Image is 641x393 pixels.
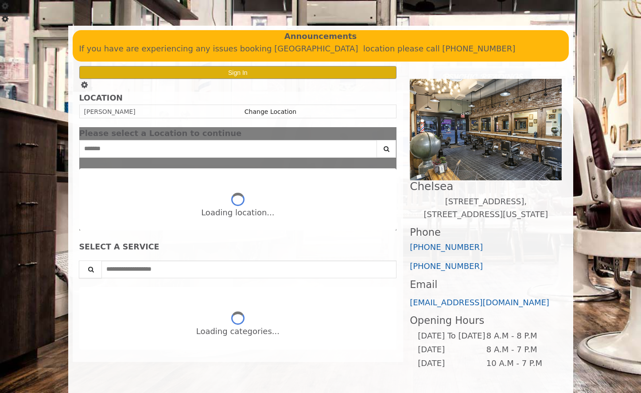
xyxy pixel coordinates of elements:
span: Please select a Location to continue [79,128,242,138]
a: Change Location [245,108,296,115]
button: Sign In [79,66,397,79]
td: [DATE] [417,357,486,370]
td: 8 A.M - 7 P.M [486,343,555,357]
button: Service Search [79,261,102,278]
div: Center Select [79,140,397,162]
p: [STREET_ADDRESS],[STREET_ADDRESS][US_STATE] [410,195,562,221]
div: SELECT A SERVICE [79,243,397,251]
h3: Email [410,279,562,290]
b: Announcements [284,30,357,43]
span: [PERSON_NAME] [84,108,136,115]
input: Search Center [79,140,377,158]
div: Loading location... [201,206,274,219]
a: [PHONE_NUMBER] [410,242,483,252]
td: 10 A.M - 7 P.M [486,357,555,370]
i: Search button [381,146,392,152]
h3: Phone [410,227,562,238]
div: Loading categories... [196,325,280,338]
td: 8 A.M - 8 P.M [486,329,555,343]
td: [DATE] To [DATE] [417,329,486,343]
h2: Chelsea [410,180,562,192]
b: LOCATION [79,93,123,102]
a: [EMAIL_ADDRESS][DOMAIN_NAME] [410,298,549,307]
button: close dialog [383,131,396,136]
p: If you have are experiencing any issues booking [GEOGRAPHIC_DATA] location please call [PHONE_NUM... [79,43,562,55]
h3: Opening Hours [410,315,562,326]
a: [PHONE_NUMBER] [410,261,483,271]
td: [DATE] [417,343,486,357]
